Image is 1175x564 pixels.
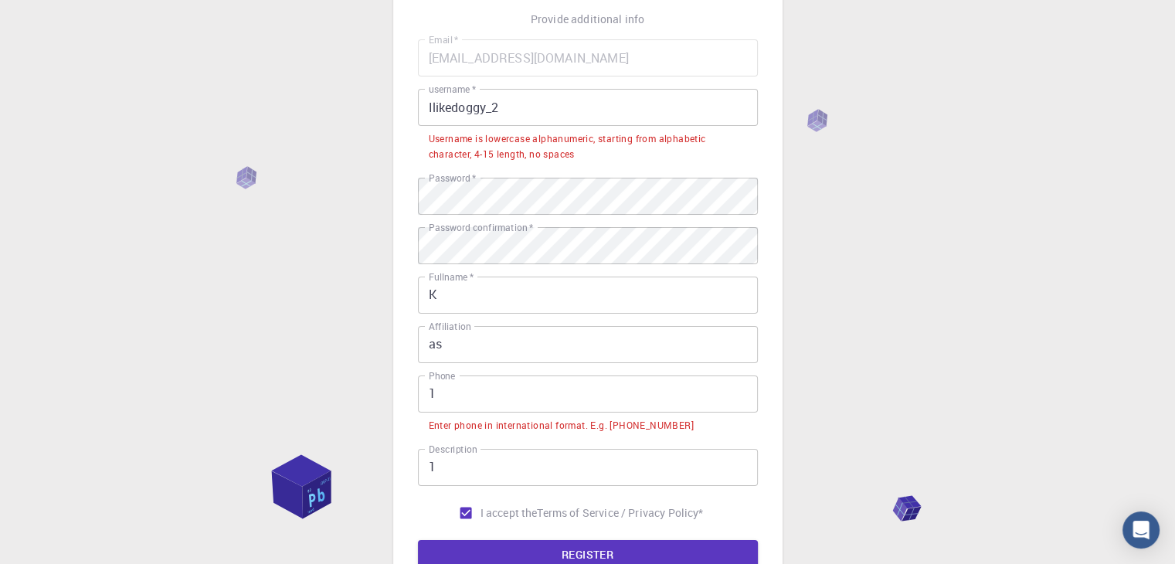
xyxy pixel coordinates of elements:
[429,418,694,433] div: Enter phone in international format. E.g. [PHONE_NUMBER]
[429,369,455,382] label: Phone
[481,505,538,521] span: I accept the
[429,270,474,284] label: Fullname
[429,131,747,162] div: Username is lowercase alphanumeric, starting from alphabetic character, 4-15 length, no spaces
[429,320,470,333] label: Affiliation
[537,505,703,521] p: Terms of Service / Privacy Policy *
[429,83,476,96] label: username
[429,221,533,234] label: Password confirmation
[537,505,703,521] a: Terms of Service / Privacy Policy*
[429,172,476,185] label: Password
[429,443,477,456] label: Description
[531,12,644,27] p: Provide additional info
[429,33,458,46] label: Email
[1122,511,1160,549] div: Open Intercom Messenger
